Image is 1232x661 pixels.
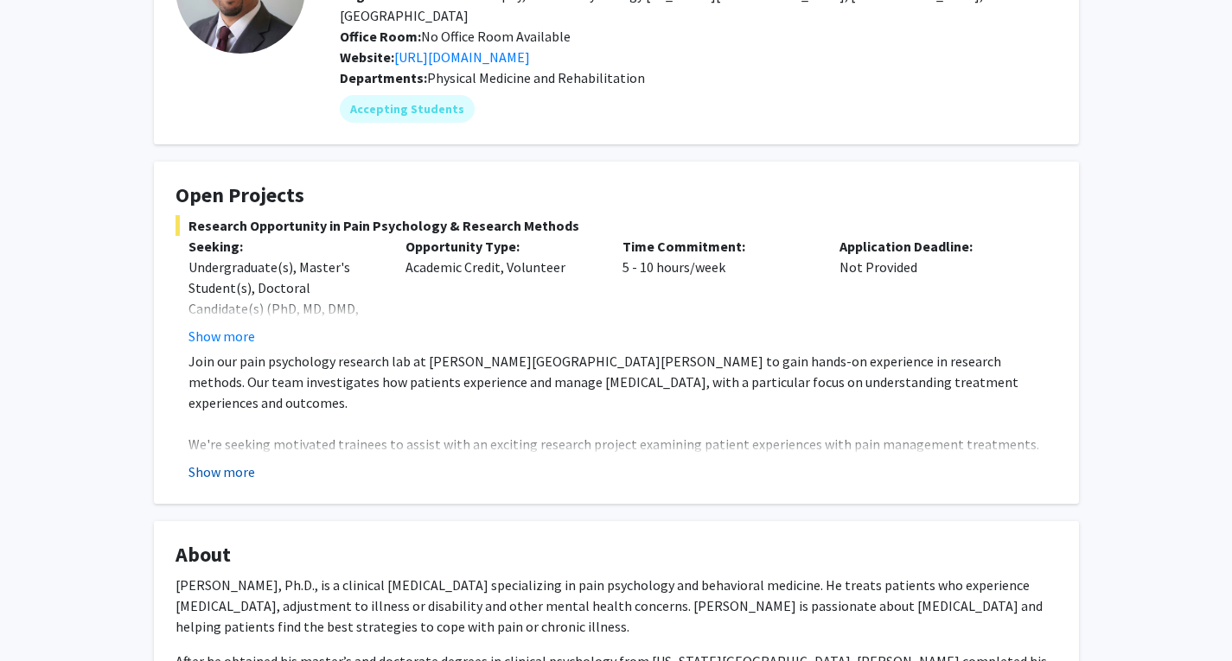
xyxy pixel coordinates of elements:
[827,236,1044,346] div: Not Provided
[839,236,1031,257] p: Application Deadline:
[340,95,475,123] mat-chip: Accepting Students
[405,236,597,257] p: Opportunity Type:
[188,257,380,402] div: Undergraduate(s), Master's Student(s), Doctoral Candidate(s) (PhD, MD, DMD, PharmD, etc.), Postdo...
[340,28,571,45] span: No Office Room Available
[340,48,394,66] b: Website:
[427,69,645,86] span: Physical Medicine and Rehabilitation
[393,236,610,346] div: Academic Credit, Volunteer
[622,236,814,257] p: Time Commitment:
[394,48,530,66] a: Opens in a new tab
[176,183,1057,208] h4: Open Projects
[340,28,421,45] b: Office Room:
[188,351,1057,413] p: Join our pain psychology research lab at [PERSON_NAME][GEOGRAPHIC_DATA][PERSON_NAME] to gain hand...
[188,461,255,482] button: Show more
[188,434,1057,475] p: We're seeking motivated trainees to assist with an exciting research project examining patient ex...
[610,236,827,346] div: 5 - 10 hours/week
[176,215,1057,236] span: Research Opportunity in Pain Psychology & Research Methods
[340,69,427,86] b: Departments:
[188,326,255,346] button: Show more
[176,543,1057,568] h4: About
[188,236,380,257] p: Seeking:
[176,575,1057,637] p: [PERSON_NAME], Ph.D., is a clinical [MEDICAL_DATA] specializing in pain psychology and behavioral...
